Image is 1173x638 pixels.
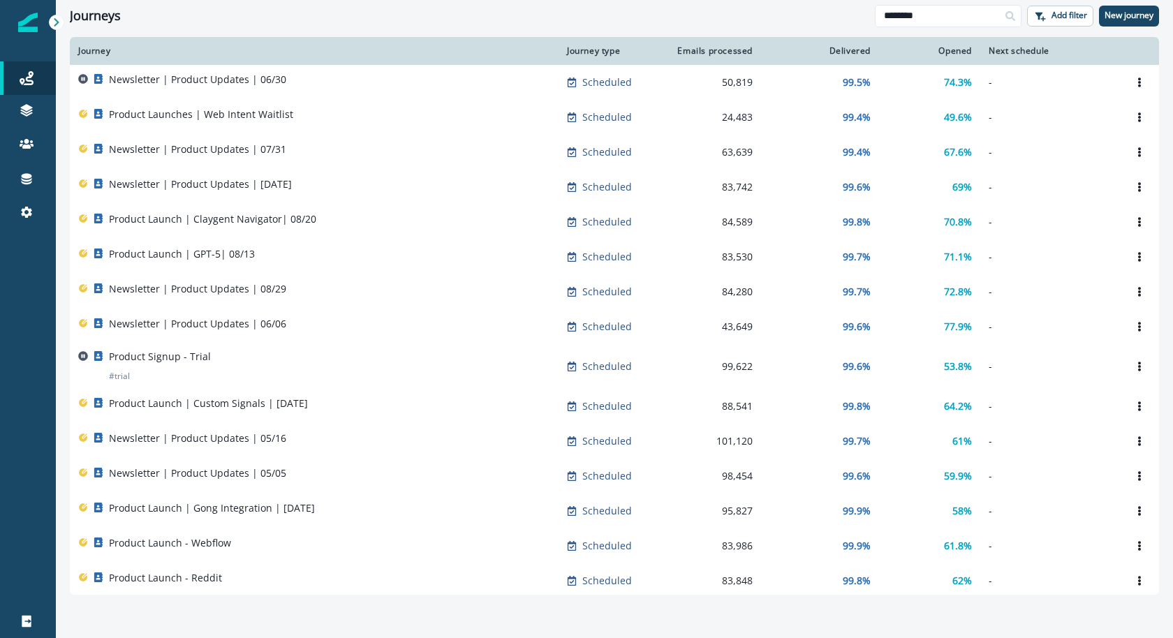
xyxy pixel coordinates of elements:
[109,466,286,480] p: Newsletter | Product Updates | 05/05
[109,571,222,585] p: Product Launch - Reddit
[843,504,871,518] p: 99.9%
[672,359,753,373] div: 99,622
[1128,535,1151,556] button: Options
[672,250,753,264] div: 83,530
[109,73,286,87] p: Newsletter | Product Updates | 06/30
[672,539,753,553] div: 83,986
[944,359,972,373] p: 53.8%
[582,320,632,334] p: Scheduled
[109,350,211,364] p: Product Signup - Trial
[109,177,292,191] p: Newsletter | Product Updates | [DATE]
[944,539,972,553] p: 61.8%
[952,180,972,194] p: 69%
[672,434,753,448] div: 101,120
[1128,177,1151,198] button: Options
[843,285,871,299] p: 99.7%
[944,110,972,124] p: 49.6%
[582,110,632,124] p: Scheduled
[944,250,972,264] p: 71.1%
[109,282,286,296] p: Newsletter | Product Updates | 08/29
[672,504,753,518] div: 95,827
[567,45,655,57] div: Journey type
[1099,6,1159,27] button: New journey
[1128,107,1151,128] button: Options
[70,459,1159,494] a: Newsletter | Product Updates | 05/05Scheduled98,45499.6%59.9%-Options
[887,45,972,57] div: Opened
[582,180,632,194] p: Scheduled
[18,13,38,32] img: Inflection
[843,180,871,194] p: 99.6%
[989,539,1112,553] p: -
[952,434,972,448] p: 61%
[70,239,1159,274] a: Product Launch | GPT-5| 08/13Scheduled83,53099.7%71.1%-Options
[582,399,632,413] p: Scheduled
[672,215,753,229] div: 84,589
[989,434,1112,448] p: -
[70,389,1159,424] a: Product Launch | Custom Signals | [DATE]Scheduled88,54199.8%64.2%-Options
[944,145,972,159] p: 67.6%
[1128,246,1151,267] button: Options
[582,145,632,159] p: Scheduled
[989,504,1112,518] p: -
[70,205,1159,239] a: Product Launch | Claygent Navigator| 08/20Scheduled84,58999.8%70.8%-Options
[672,574,753,588] div: 83,848
[582,574,632,588] p: Scheduled
[109,142,286,156] p: Newsletter | Product Updates | 07/31
[70,563,1159,598] a: Product Launch - RedditScheduled83,84899.8%62%-Options
[70,528,1159,563] a: Product Launch - WebflowScheduled83,98699.9%61.8%-Options
[109,431,286,445] p: Newsletter | Product Updates | 05/16
[1027,6,1093,27] button: Add filter
[989,215,1112,229] p: -
[582,434,632,448] p: Scheduled
[70,100,1159,135] a: Product Launches | Web Intent WaitlistScheduled24,48399.4%49.6%-Options
[70,65,1159,100] a: Newsletter | Product Updates | 06/30Scheduled50,81999.5%74.3%-Options
[70,424,1159,459] a: Newsletter | Product Updates | 05/16Scheduled101,12099.7%61%-Options
[989,469,1112,483] p: -
[582,285,632,299] p: Scheduled
[109,107,293,121] p: Product Launches | Web Intent Waitlist
[952,504,972,518] p: 58%
[843,399,871,413] p: 99.8%
[989,320,1112,334] p: -
[672,285,753,299] div: 84,280
[989,250,1112,264] p: -
[989,180,1112,194] p: -
[1128,431,1151,452] button: Options
[843,574,871,588] p: 99.8%
[1128,72,1151,93] button: Options
[672,180,753,194] div: 83,742
[70,8,121,24] h1: Journeys
[989,75,1112,89] p: -
[944,399,972,413] p: 64.2%
[109,501,315,515] p: Product Launch | Gong Integration | [DATE]
[672,75,753,89] div: 50,819
[944,320,972,334] p: 77.9%
[109,369,130,383] p: # trial
[70,170,1159,205] a: Newsletter | Product Updates | [DATE]Scheduled83,74299.6%69%-Options
[70,274,1159,309] a: Newsletter | Product Updates | 08/29Scheduled84,28099.7%72.8%-Options
[1128,396,1151,417] button: Options
[78,45,550,57] div: Journey
[1105,10,1153,20] p: New journey
[843,434,871,448] p: 99.7%
[582,504,632,518] p: Scheduled
[989,145,1112,159] p: -
[843,250,871,264] p: 99.7%
[989,574,1112,588] p: -
[70,494,1159,528] a: Product Launch | Gong Integration | [DATE]Scheduled95,82799.9%58%-Options
[989,110,1112,124] p: -
[843,539,871,553] p: 99.9%
[109,212,316,226] p: Product Launch | Claygent Navigator| 08/20
[944,285,972,299] p: 72.8%
[672,145,753,159] div: 63,639
[1052,10,1087,20] p: Add filter
[944,75,972,89] p: 74.3%
[843,215,871,229] p: 99.8%
[672,45,753,57] div: Emails processed
[843,110,871,124] p: 99.4%
[582,359,632,373] p: Scheduled
[672,110,753,124] div: 24,483
[1128,500,1151,521] button: Options
[70,135,1159,170] a: Newsletter | Product Updates | 07/31Scheduled63,63999.4%67.6%-Options
[843,145,871,159] p: 99.4%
